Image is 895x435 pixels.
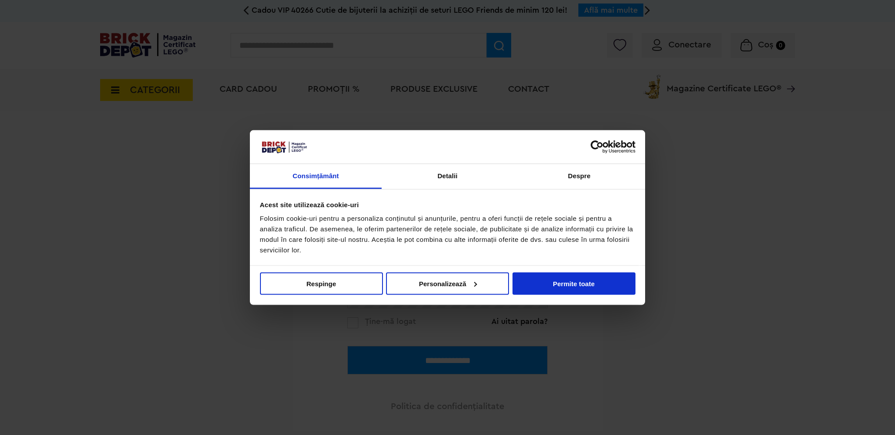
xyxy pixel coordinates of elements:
[512,272,635,295] button: Permite toate
[260,213,635,255] div: Folosim cookie-uri pentru a personaliza conținutul și anunțurile, pentru a oferi funcții de rețel...
[513,164,645,189] a: Despre
[250,164,382,189] a: Consimțământ
[559,140,635,153] a: Usercentrics Cookiebot - opens in a new window
[382,164,513,189] a: Detalii
[260,272,383,295] button: Respinge
[260,140,308,154] img: siglă
[386,272,509,295] button: Personalizează
[260,199,635,210] div: Acest site utilizează cookie-uri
